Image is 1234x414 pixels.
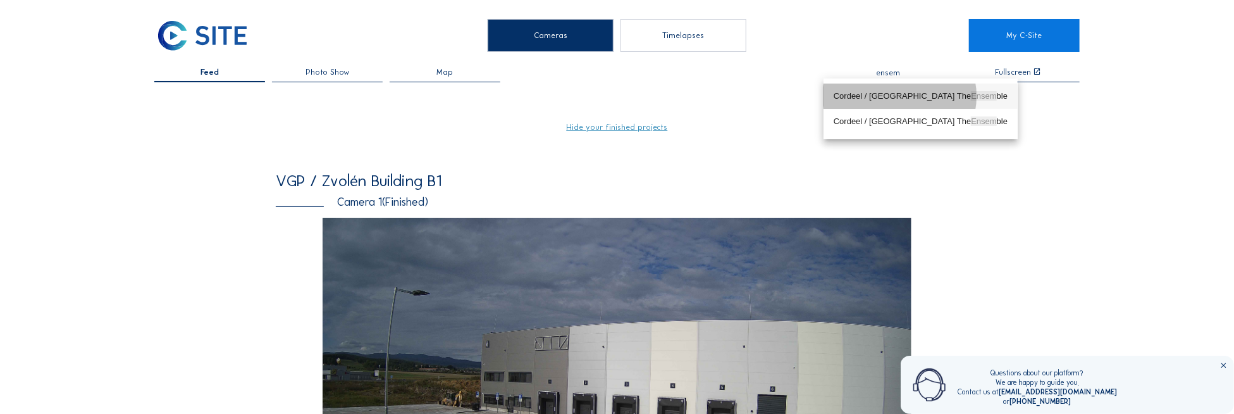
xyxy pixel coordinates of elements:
[154,19,251,51] img: C-SITE Logo
[566,123,667,132] a: Hide your finished projects
[620,19,746,51] div: Timelapses
[834,116,1008,127] div: Cordeel / [GEOGRAPHIC_DATA] The ble
[913,368,946,401] img: operator
[201,68,219,77] span: Feed
[305,68,349,77] span: Photo Show
[971,116,996,126] span: Ensem
[1010,397,1071,406] a: [PHONE_NUMBER]
[971,91,996,101] span: Ensem
[995,68,1031,77] div: Fullscreen
[958,368,1117,378] div: Questions about our platform?
[999,387,1117,396] a: [EMAIL_ADDRESS][DOMAIN_NAME]
[488,19,614,51] div: Cameras
[969,19,1080,51] a: My C-Site
[154,19,266,51] a: C-SITE Logo
[958,397,1117,406] div: or
[276,173,958,189] div: VGP / Zvolén Building B1
[383,195,429,209] span: (Finished)
[436,68,453,77] span: Map
[958,378,1117,387] div: We are happy to guide you.
[958,387,1117,397] div: Contact us at
[834,91,1008,101] div: Cordeel / [GEOGRAPHIC_DATA] The ble
[276,197,958,208] div: Camera 1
